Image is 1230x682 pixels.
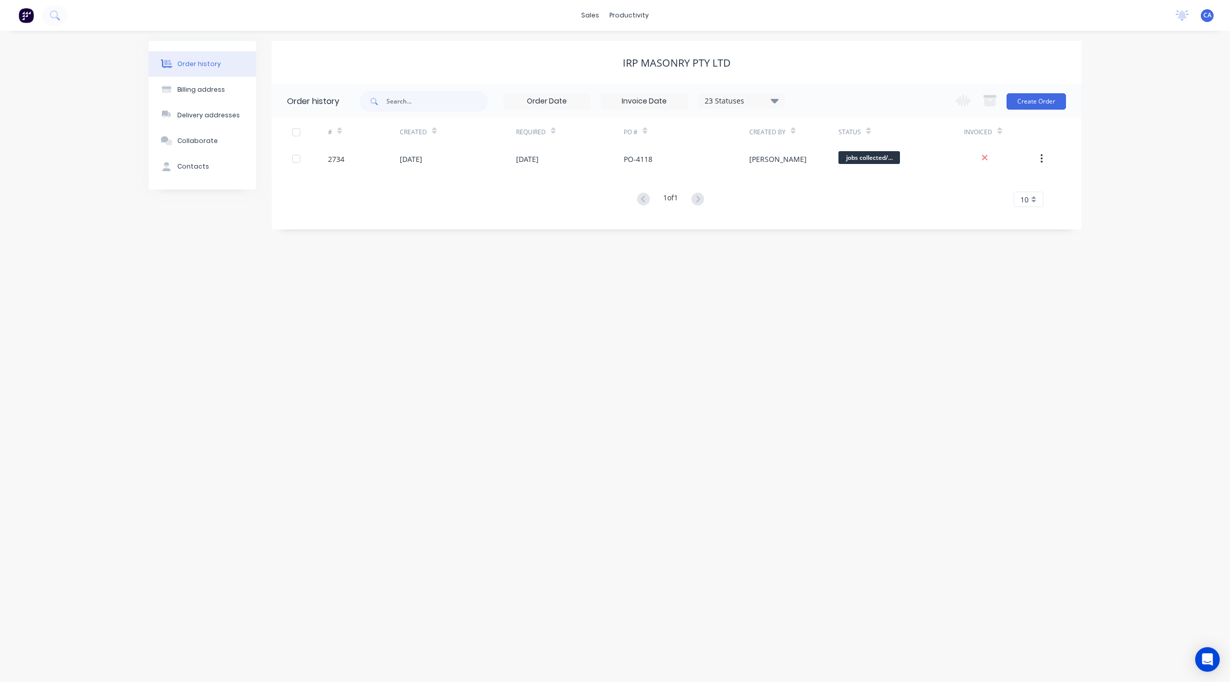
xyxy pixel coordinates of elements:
div: Created By [749,128,786,137]
input: Invoice Date [601,94,687,109]
input: Order Date [504,94,590,109]
div: # [328,128,332,137]
div: [DATE] [400,154,422,164]
div: Status [838,128,861,137]
span: jobs collected/... [838,151,900,164]
div: Open Intercom Messenger [1195,647,1220,672]
button: Collaborate [149,128,256,154]
input: Search... [386,91,488,112]
div: Required [516,128,546,137]
div: 2734 [328,154,344,164]
div: [DATE] [516,154,539,164]
div: Order history [287,95,339,108]
button: Delivery addresses [149,102,256,128]
img: Factory [18,8,34,23]
div: Created By [749,118,839,146]
div: 1 of 1 [663,192,678,207]
div: Invoiced [964,118,1036,146]
div: Created [400,118,516,146]
div: PO-4118 [624,154,652,164]
button: Contacts [149,154,256,179]
span: 10 [1020,194,1029,205]
div: Status [838,118,964,146]
div: Required [516,118,624,146]
div: Invoiced [964,128,992,137]
div: Contacts [177,162,209,171]
div: IRP Masonry Pty Ltd [623,57,731,69]
div: Billing address [177,85,225,94]
div: Collaborate [177,136,218,146]
div: productivity [604,8,654,23]
div: PO # [624,128,638,137]
div: Order history [177,59,221,69]
div: [PERSON_NAME] [749,154,807,164]
div: Created [400,128,427,137]
button: Billing address [149,77,256,102]
span: CA [1203,11,1212,20]
div: PO # [624,118,749,146]
button: Create Order [1007,93,1066,110]
div: sales [576,8,604,23]
div: Delivery addresses [177,111,240,120]
div: # [328,118,400,146]
div: 23 Statuses [699,95,785,107]
button: Order history [149,51,256,77]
